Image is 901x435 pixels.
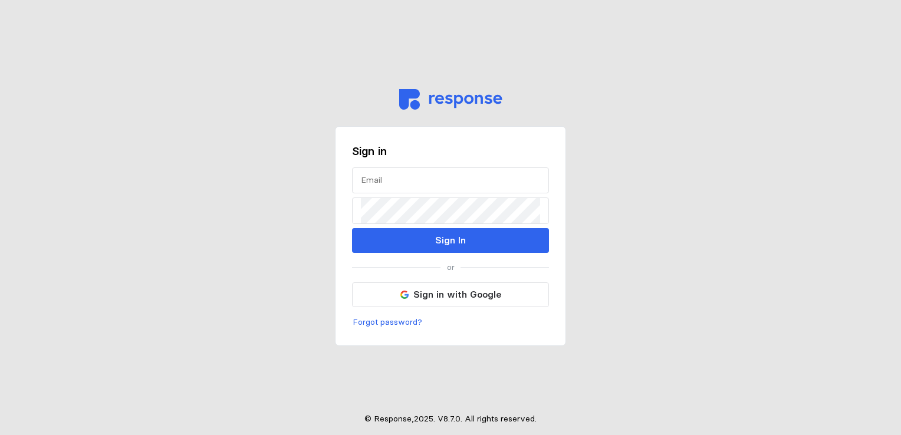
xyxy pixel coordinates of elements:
h3: Sign in [352,143,549,159]
p: © Response, 2025 . V 8.7.0 . All rights reserved. [364,413,537,426]
p: Sign In [435,233,466,248]
button: Sign in with Google [352,282,549,307]
img: svg%3e [400,291,409,299]
img: svg%3e [399,89,502,110]
button: Sign In [352,228,549,253]
input: Email [361,168,540,193]
p: or [447,261,455,274]
p: Sign in with Google [413,287,501,302]
p: Forgot password? [353,316,422,329]
button: Forgot password? [352,315,423,329]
